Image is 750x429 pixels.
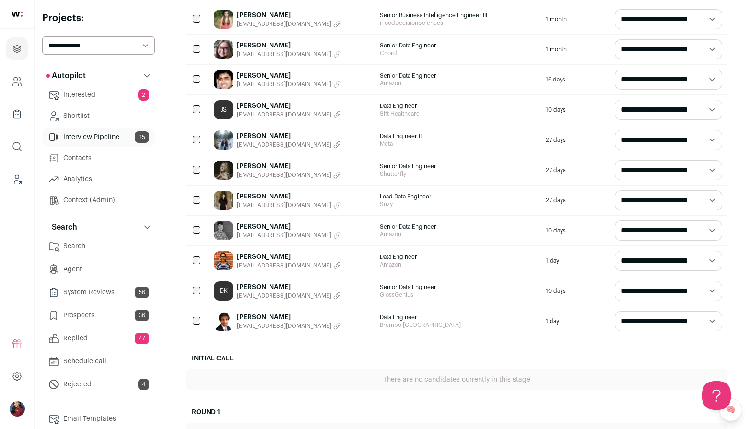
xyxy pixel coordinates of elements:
[10,401,25,417] button: Open dropdown
[237,322,341,330] button: [EMAIL_ADDRESS][DOMAIN_NAME]
[237,222,341,232] a: [PERSON_NAME]
[42,283,155,302] a: System Reviews56
[380,193,536,200] span: Lead Data Engineer
[380,170,536,178] span: Shutterfly
[380,253,536,261] span: Data Engineer
[42,329,155,348] a: Replied47
[541,306,610,336] div: 1 day
[237,171,341,179] button: [EMAIL_ADDRESS][DOMAIN_NAME]
[237,292,331,300] span: [EMAIL_ADDRESS][DOMAIN_NAME]
[42,218,155,237] button: Search
[237,50,331,58] span: [EMAIL_ADDRESS][DOMAIN_NAME]
[380,72,536,80] span: Senior Data Engineer
[42,352,155,371] a: Schedule call
[42,106,155,126] a: Shortlist
[138,89,149,101] span: 2
[237,111,331,118] span: [EMAIL_ADDRESS][DOMAIN_NAME]
[42,375,155,394] a: Rejected4
[46,70,86,81] p: Autopilot
[237,141,331,149] span: [EMAIL_ADDRESS][DOMAIN_NAME]
[380,42,536,49] span: Senior Data Engineer
[541,155,610,185] div: 27 days
[42,409,155,429] a: Email Templates
[380,231,536,238] span: Amazon
[42,149,155,168] a: Contacts
[186,348,727,369] h2: Initial Call
[541,186,610,215] div: 27 days
[237,71,341,81] a: [PERSON_NAME]
[380,283,536,291] span: Senior Data Engineer
[380,19,536,27] span: iFoodDecisionSciences
[237,50,341,58] button: [EMAIL_ADDRESS][DOMAIN_NAME]
[42,191,155,210] a: Context (Admin)
[237,81,341,88] button: [EMAIL_ADDRESS][DOMAIN_NAME]
[42,260,155,279] a: Agent
[6,70,28,93] a: Company and ATS Settings
[214,312,233,331] img: 9b36b00a36cb80e2d3d98e5bc43dfdbd83b78ffa0ec2831d517b3f9cf30c4b4a.jpg
[135,131,149,143] span: 15
[186,402,727,423] h2: Round 1
[237,232,331,239] span: [EMAIL_ADDRESS][DOMAIN_NAME]
[237,41,341,50] a: [PERSON_NAME]
[237,111,341,118] button: [EMAIL_ADDRESS][DOMAIN_NAME]
[237,141,341,149] button: [EMAIL_ADDRESS][DOMAIN_NAME]
[237,313,341,322] a: [PERSON_NAME]
[237,101,341,111] a: [PERSON_NAME]
[135,310,149,321] span: 36
[380,261,536,268] span: Amazon
[380,49,536,57] span: Chord
[380,132,536,140] span: Data Engineer II
[12,12,23,17] img: wellfound-shorthand-0d5821cbd27db2630d0214b213865d53afaa358527fdda9d0ea32b1df1b89c2c.svg
[135,287,149,298] span: 56
[237,20,341,28] button: [EMAIL_ADDRESS][DOMAIN_NAME]
[214,161,233,180] img: 02829427d320b53d40147822716686942f9e16568151845f73b1264a58fbd55b
[237,292,341,300] button: [EMAIL_ADDRESS][DOMAIN_NAME]
[541,65,610,94] div: 16 days
[702,381,731,410] iframe: Help Scout Beacon - Open
[237,81,331,88] span: [EMAIL_ADDRESS][DOMAIN_NAME]
[237,131,341,141] a: [PERSON_NAME]
[214,40,233,59] img: 6a7e679a3945c727b329697a89471cd9226b22c3d4d2078495b102e653858d14
[380,110,536,117] span: Sift Healthcare
[237,171,331,179] span: [EMAIL_ADDRESS][DOMAIN_NAME]
[214,191,233,210] img: 357ab4104a3b6c8ae1dd50406118fa6bbd6c49db7daa6b50209f41616ec5c213
[237,262,331,269] span: [EMAIL_ADDRESS][DOMAIN_NAME]
[380,321,536,329] span: Brembo [GEOGRAPHIC_DATA]
[237,262,341,269] button: [EMAIL_ADDRESS][DOMAIN_NAME]
[138,379,149,390] span: 4
[237,282,341,292] a: [PERSON_NAME]
[237,201,341,209] button: [EMAIL_ADDRESS][DOMAIN_NAME]
[380,140,536,148] span: Meta
[380,102,536,110] span: Data Engineer
[6,37,28,60] a: Projects
[237,162,341,171] a: [PERSON_NAME]
[42,128,155,147] a: Interview Pipeline15
[214,10,233,29] img: 0937984a4e20ec35fbe590b94d5796beb010450263af5e6671f3bd54d61c9213
[214,281,233,301] a: DK
[214,130,233,150] img: 41c15f78a3604ea6fc48759e35e276b7ca10cfb1679ca91dc5d7a006a57efbdf.jpg
[214,70,233,89] img: b329373b3f653412bd599df6ccec063d50b120ab41e09325618b8c3156422a26.jpg
[42,66,155,85] button: Autopilot
[380,223,536,231] span: Senior Data Engineer
[214,221,233,240] img: 6122e0bc9a8f73d4a7b15c7cd34c6b51a5d481efcf1a764ca72dbe39cd26efd2
[46,221,77,233] p: Search
[541,125,610,155] div: 27 days
[380,313,536,321] span: Data Engineer
[541,246,610,276] div: 1 day
[380,291,536,299] span: GlossGenius
[42,85,155,104] a: Interested2
[237,232,341,239] button: [EMAIL_ADDRESS][DOMAIN_NAME]
[237,20,331,28] span: [EMAIL_ADDRESS][DOMAIN_NAME]
[237,252,341,262] a: [PERSON_NAME]
[380,162,536,170] span: Senior Data Engineer
[10,401,25,417] img: 10010497-medium_jpg
[214,100,233,119] a: JS
[541,35,610,64] div: 1 month
[541,95,610,125] div: 10 days
[380,200,536,208] span: Suzy
[541,216,610,245] div: 10 days
[541,4,610,34] div: 1 month
[135,333,149,344] span: 47
[6,103,28,126] a: Company Lists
